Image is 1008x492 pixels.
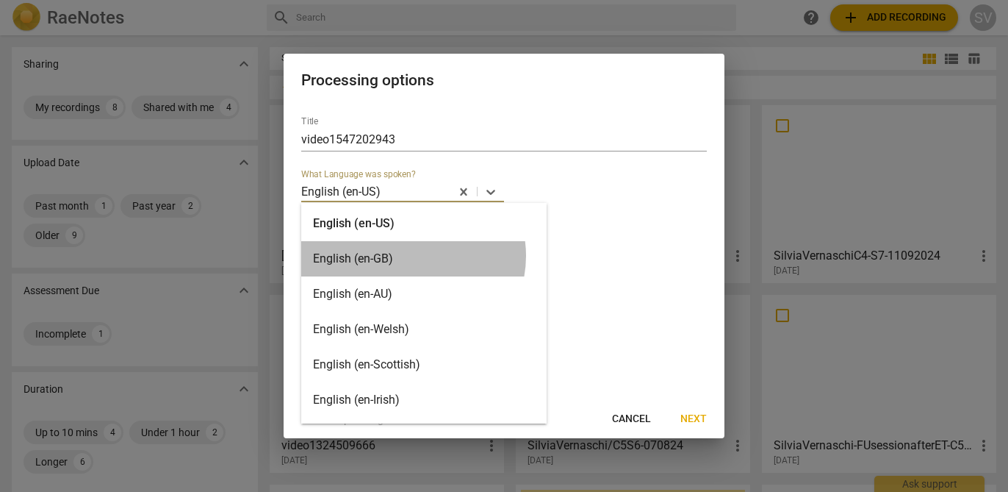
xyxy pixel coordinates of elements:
[301,382,547,418] div: English (en-Irish)
[301,312,547,347] div: English (en-Welsh)
[680,412,707,427] span: Next
[612,412,651,427] span: Cancel
[301,418,547,453] div: Spanish
[301,71,707,90] h2: Processing options
[301,183,381,200] p: English (en-US)
[301,206,547,241] div: English (en-US)
[301,241,547,277] div: English (en-GB)
[301,117,318,126] label: Title
[669,406,719,432] button: Next
[301,170,416,179] label: What Language was spoken?
[301,277,547,312] div: English (en-AU)
[600,406,663,432] button: Cancel
[301,347,547,382] div: English (en-Scottish)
